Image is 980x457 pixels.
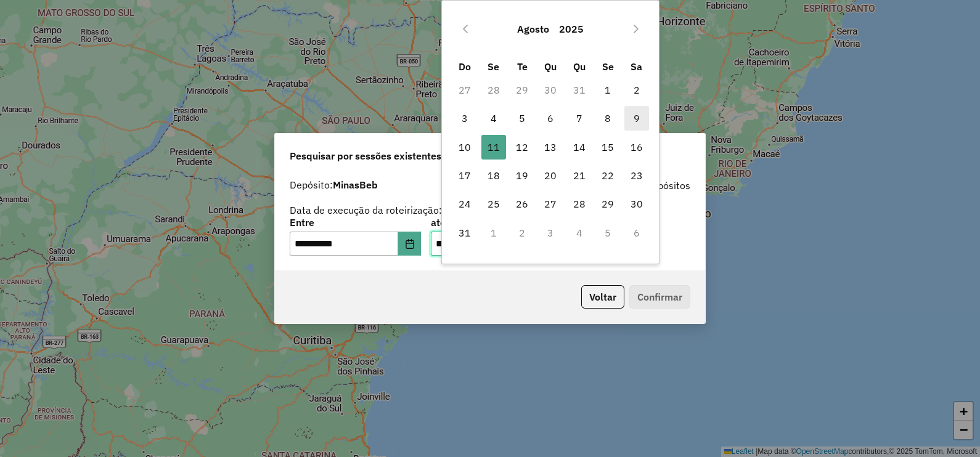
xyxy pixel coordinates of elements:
[622,219,650,247] td: 6
[573,60,586,73] span: Qu
[565,76,594,104] td: 31
[595,192,620,216] span: 29
[565,219,594,247] td: 4
[595,78,620,102] span: 1
[481,192,506,216] span: 25
[624,192,649,216] span: 30
[565,104,594,132] td: 7
[508,219,536,247] td: 2
[622,104,650,132] td: 9
[538,106,563,131] span: 6
[481,135,506,160] span: 11
[538,192,563,216] span: 27
[451,76,479,104] td: 27
[479,104,507,132] td: 4
[510,192,534,216] span: 26
[452,220,477,245] span: 31
[452,163,477,188] span: 17
[481,163,506,188] span: 18
[290,215,421,230] label: Entre
[567,163,592,188] span: 21
[536,190,565,218] td: 27
[594,219,622,247] td: 5
[510,163,534,188] span: 19
[567,192,592,216] span: 28
[565,161,594,190] td: 21
[538,163,563,188] span: 20
[536,219,565,247] td: 3
[479,76,507,104] td: 28
[459,60,471,73] span: Do
[479,161,507,190] td: 18
[488,60,499,73] span: Se
[290,177,378,192] label: Depósito:
[451,161,479,190] td: 17
[508,161,536,190] td: 19
[455,19,475,39] button: Previous Month
[536,104,565,132] td: 6
[398,232,422,256] button: Choose Date
[622,76,650,104] td: 2
[595,163,620,188] span: 22
[508,104,536,132] td: 5
[622,133,650,161] td: 16
[431,215,562,230] label: até
[594,76,622,104] td: 1
[581,285,624,309] button: Voltar
[452,192,477,216] span: 24
[333,179,378,191] strong: MinasBeb
[536,76,565,104] td: 30
[481,106,506,131] span: 4
[451,219,479,247] td: 31
[624,163,649,188] span: 23
[452,106,477,131] span: 3
[452,135,477,160] span: 10
[602,60,614,73] span: Se
[510,135,534,160] span: 12
[622,190,650,218] td: 30
[544,60,557,73] span: Qu
[565,190,594,218] td: 28
[512,14,554,44] button: Choose Month
[622,161,650,190] td: 23
[594,133,622,161] td: 15
[631,60,642,73] span: Sa
[451,104,479,132] td: 3
[567,135,592,160] span: 14
[290,148,441,163] span: Pesquisar por sessões existentes
[479,190,507,218] td: 25
[565,133,594,161] td: 14
[624,78,649,102] span: 2
[508,133,536,161] td: 12
[595,135,620,160] span: 15
[451,190,479,218] td: 24
[538,135,563,160] span: 13
[451,133,479,161] td: 10
[567,106,592,131] span: 7
[594,190,622,218] td: 29
[626,19,646,39] button: Next Month
[508,76,536,104] td: 29
[536,161,565,190] td: 20
[479,219,507,247] td: 1
[517,60,528,73] span: Te
[510,106,534,131] span: 5
[536,133,565,161] td: 13
[554,14,589,44] button: Choose Year
[594,104,622,132] td: 8
[290,203,442,217] label: Data de execução da roteirização:
[479,133,507,161] td: 11
[624,106,649,131] span: 9
[594,161,622,190] td: 22
[508,190,536,218] td: 26
[624,135,649,160] span: 16
[595,106,620,131] span: 8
